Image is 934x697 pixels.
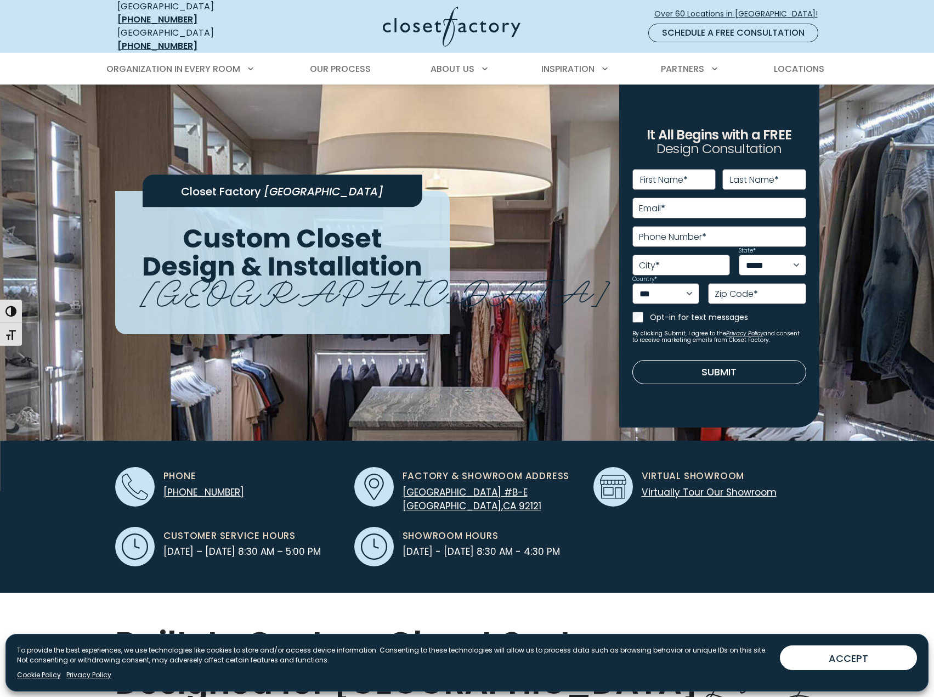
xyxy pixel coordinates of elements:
[661,63,704,75] span: Partners
[403,469,570,484] span: Factory & Showroom Address
[647,126,791,144] span: It All Begins with a FREE
[403,486,541,513] a: [GEOGRAPHIC_DATA] #B-E [GEOGRAPHIC_DATA],CA 92121
[642,486,777,499] a: Virtually Tour Our Showroom
[639,233,706,241] label: Phone Number
[730,176,779,184] label: Last Name
[115,621,646,667] span: Built-In Custom Closet Systems
[310,63,371,75] span: Our Process
[117,26,276,53] div: [GEOGRAPHIC_DATA]
[600,474,626,500] img: Showroom icon
[403,499,501,513] span: [GEOGRAPHIC_DATA]
[726,329,763,338] a: Privacy Policy
[654,8,827,20] span: Over 60 Locations in [GEOGRAPHIC_DATA]!
[715,290,758,299] label: Zip Code
[503,499,516,513] span: CA
[66,670,111,680] a: Privacy Policy
[106,63,240,75] span: Organization in Every Room
[163,545,321,559] span: [DATE] – [DATE] 8:30 AM – 5:00 PM
[264,184,383,199] span: [GEOGRAPHIC_DATA]
[519,499,541,513] span: 92121
[163,486,244,499] a: [PHONE_NUMBER]
[648,24,818,42] a: Schedule a Free Consultation
[403,545,560,559] span: [DATE] - [DATE] 8:30 AM - 4:30 PM
[431,63,474,75] span: About Us
[632,277,657,282] label: Country
[774,63,824,75] span: Locations
[17,670,61,680] a: Cookie Policy
[654,4,827,24] a: Over 60 Locations in [GEOGRAPHIC_DATA]!
[640,176,688,184] label: First Name
[650,312,806,323] label: Opt-in for text messages
[541,63,595,75] span: Inspiration
[163,529,296,543] span: Customer Service Hours
[99,54,836,85] nav: Primary Menu
[403,486,528,499] span: [GEOGRAPHIC_DATA] #B-E
[163,469,196,484] span: Phone
[639,261,660,270] label: City
[117,40,197,52] a: [PHONE_NUMBER]
[739,248,756,254] label: State
[780,645,917,670] button: ACCEPT
[17,645,771,665] p: To provide the best experiences, we use technologies like cookies to store and/or access device i...
[140,264,609,314] span: [GEOGRAPHIC_DATA]
[632,330,806,344] small: By clicking Submit, I agree to the and consent to receive marketing emails from Closet Factory.
[656,140,782,158] span: Design Consultation
[383,7,520,47] img: Closet Factory Logo
[639,204,665,213] label: Email
[403,529,499,543] span: Showroom Hours
[642,469,745,484] span: Virtual Showroom
[632,360,806,384] button: Submit
[181,184,261,199] span: Closet Factory
[117,13,197,26] a: [PHONE_NUMBER]
[142,220,422,285] span: Custom Closet Design & Installation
